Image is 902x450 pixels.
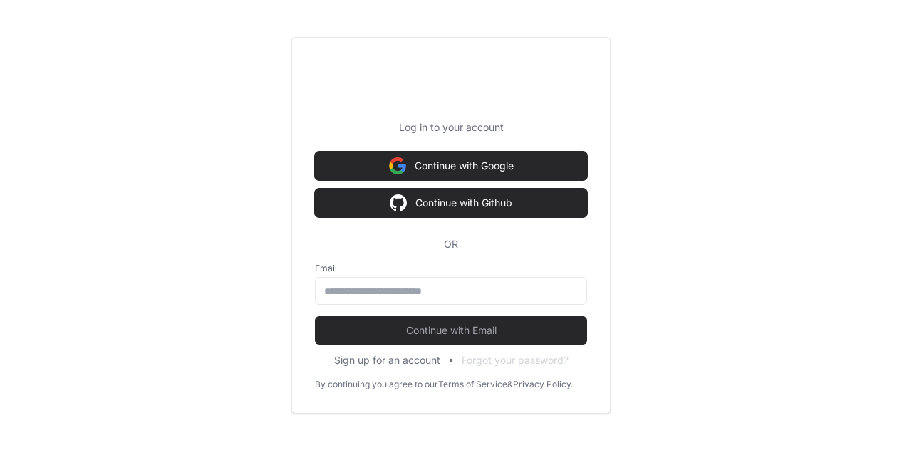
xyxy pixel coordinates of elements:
div: By continuing you agree to our [315,379,438,390]
a: Privacy Policy. [513,379,573,390]
img: Sign in with google [390,189,407,217]
button: Forgot your password? [462,353,569,367]
a: Terms of Service [438,379,507,390]
span: Continue with Email [315,323,587,337]
img: Sign in with google [389,152,406,180]
button: Continue with Google [315,152,587,180]
button: Continue with Github [315,189,587,217]
label: Email [315,263,587,274]
button: Sign up for an account [334,353,440,367]
button: Continue with Email [315,316,587,345]
div: & [507,379,513,390]
span: OR [438,237,464,251]
p: Log in to your account [315,120,587,135]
